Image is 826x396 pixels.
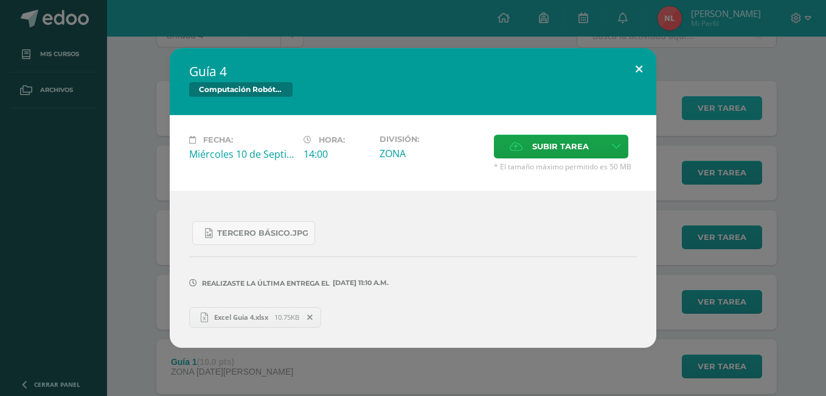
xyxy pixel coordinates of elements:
[319,135,345,144] span: Hora:
[532,135,589,158] span: Subir tarea
[189,307,321,328] a: Excel Guia 4.xlsx 10.75KB
[380,147,484,160] div: ZONA
[330,283,389,283] span: [DATE] 11:10 a.m.
[300,311,321,324] span: Remover entrega
[274,313,299,322] span: 10.75KB
[189,147,294,161] div: Miércoles 10 de Septiembre
[217,228,308,238] span: Tercero Básico.jpg
[189,82,293,97] span: Computación Robótica
[380,135,484,144] label: División:
[622,48,656,90] button: Close (Esc)
[304,147,370,161] div: 14:00
[189,63,637,80] h2: Guía 4
[494,161,637,172] span: * El tamaño máximo permitido es 50 MB
[202,279,330,288] span: Realizaste la última entrega el
[192,221,315,245] a: Tercero Básico.jpg
[208,313,274,322] span: Excel Guia 4.xlsx
[203,135,233,144] span: Fecha:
